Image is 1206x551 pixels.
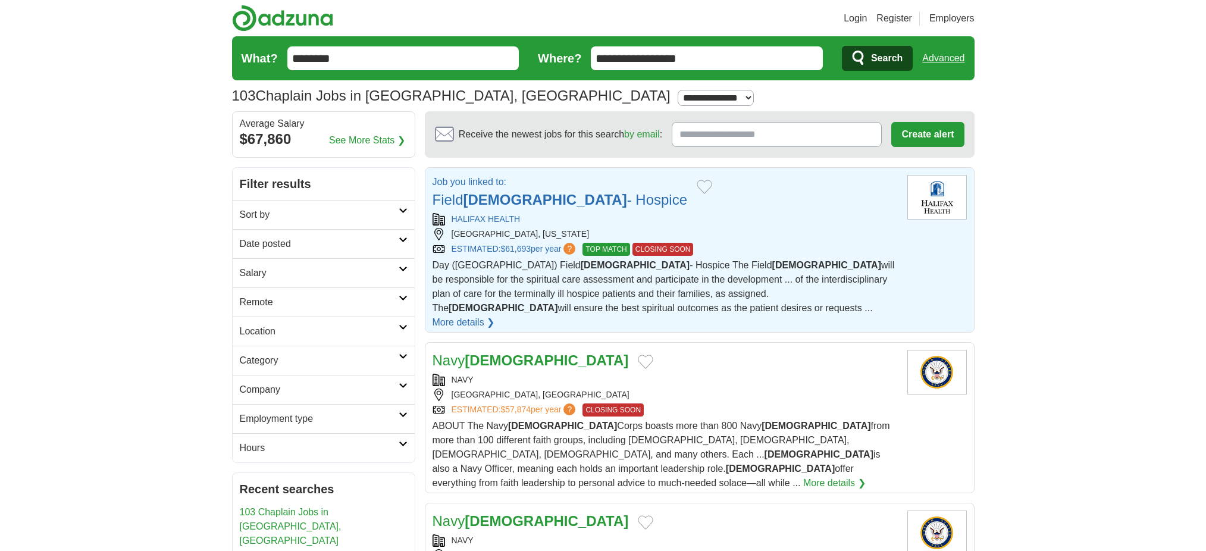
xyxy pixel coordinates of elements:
h2: Remote [240,295,399,309]
img: U.S. Navy logo [907,350,967,395]
h2: Filter results [233,168,415,200]
span: $61,693 [500,244,531,253]
a: ESTIMATED:$57,874per year? [452,403,578,417]
a: Navy[DEMOGRAPHIC_DATA] [433,513,629,529]
strong: [DEMOGRAPHIC_DATA] [765,449,873,459]
span: $57,874 [500,405,531,414]
button: Add to favorite jobs [697,180,712,194]
button: Add to favorite jobs [638,355,653,369]
div: $67,860 [240,129,408,150]
span: TOP MATCH [582,243,629,256]
h2: Date posted [240,237,399,251]
a: More details ❯ [803,476,866,490]
strong: [DEMOGRAPHIC_DATA] [465,513,628,529]
a: Hours [233,433,415,462]
div: [GEOGRAPHIC_DATA], [US_STATE] [433,228,898,240]
strong: [DEMOGRAPHIC_DATA] [465,352,628,368]
a: NAVY [452,536,474,545]
h2: Recent searches [240,480,408,498]
h2: Hours [240,441,399,455]
a: NAVY [452,375,474,384]
div: Average Salary [240,119,408,129]
a: HALIFAX HEALTH [452,214,521,224]
label: Where? [538,49,581,67]
h2: Salary [240,266,399,280]
span: CLOSING SOON [632,243,694,256]
h2: Sort by [240,208,399,222]
img: Adzuna logo [232,5,333,32]
a: See More Stats ❯ [329,133,405,148]
h2: Employment type [240,412,399,426]
h2: Location [240,324,399,339]
button: Add to favorite jobs [638,515,653,530]
h2: Category [240,353,399,368]
a: Employers [929,11,975,26]
span: CLOSING SOON [582,403,644,417]
img: Halifax Health logo [907,175,967,220]
h2: Company [240,383,399,397]
strong: [DEMOGRAPHIC_DATA] [772,260,881,270]
span: Receive the newest jobs for this search : [459,127,662,142]
span: Search [871,46,903,70]
strong: [DEMOGRAPHIC_DATA] [762,421,870,431]
span: ? [563,403,575,415]
a: Location [233,317,415,346]
a: More details ❯ [433,315,495,330]
a: Employment type [233,404,415,433]
strong: [DEMOGRAPHIC_DATA] [508,421,617,431]
a: Category [233,346,415,375]
a: Navy[DEMOGRAPHIC_DATA] [433,352,629,368]
a: Field[DEMOGRAPHIC_DATA]- Hospice [433,192,688,208]
a: Date posted [233,229,415,258]
a: Remote [233,287,415,317]
a: Sort by [233,200,415,229]
a: Register [876,11,912,26]
strong: [DEMOGRAPHIC_DATA] [581,260,690,270]
h1: Chaplain Jobs in [GEOGRAPHIC_DATA], [GEOGRAPHIC_DATA] [232,87,671,104]
button: Create alert [891,122,964,147]
span: Day ([GEOGRAPHIC_DATA]) Field - Hospice The Field will be responsible for the spiritual care asse... [433,260,895,313]
a: Salary [233,258,415,287]
label: What? [242,49,278,67]
a: Advanced [922,46,964,70]
p: Job you linked to: [433,175,688,189]
a: ESTIMATED:$61,693per year? [452,243,578,256]
span: ABOUT The Navy Corps boasts more than 800 Navy from more than 100 different faith groups, includi... [433,421,890,488]
span: ? [563,243,575,255]
a: 103 Chaplain Jobs in [GEOGRAPHIC_DATA], [GEOGRAPHIC_DATA] [240,507,342,546]
strong: [DEMOGRAPHIC_DATA] [463,192,627,208]
span: 103 [232,85,256,107]
div: [GEOGRAPHIC_DATA], [GEOGRAPHIC_DATA] [433,389,898,401]
a: Company [233,375,415,404]
strong: [DEMOGRAPHIC_DATA] [449,303,557,313]
button: Search [842,46,913,71]
a: by email [624,129,660,139]
strong: [DEMOGRAPHIC_DATA] [726,464,835,474]
a: Login [844,11,867,26]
